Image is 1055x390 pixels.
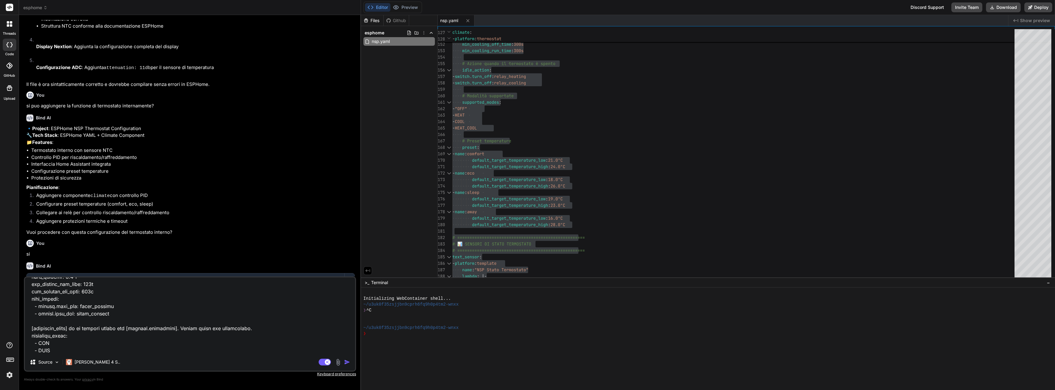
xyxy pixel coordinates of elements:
[455,74,492,79] span: switch.turn_off
[548,215,563,221] span: 16.0°C
[455,261,474,266] span: platform
[455,190,465,195] span: name
[452,190,455,195] span: -
[452,254,479,260] span: text_sensor
[365,3,390,12] button: Editor
[438,247,444,254] div: 184
[1045,278,1051,288] button: −
[472,164,548,169] span: default_target_temperature_high
[36,64,355,72] p: : Aggiunta per il sensore di temperatura
[438,54,444,60] div: 154
[31,154,355,161] li: Controllo PID per riscaldamento/raffreddamento
[1020,17,1050,24] span: Show preview
[546,157,548,163] span: :
[548,183,551,189] span: :
[438,67,444,73] div: 156
[445,189,453,196] div: Click to collapse the range.
[438,138,444,144] div: 167
[548,222,551,227] span: :
[455,80,492,86] span: switch.turn_off
[452,170,455,176] span: -
[465,170,467,176] span: :
[452,241,531,247] span: # 📊 SENSORI DI STATO TERMOSTATO
[26,102,355,110] p: si puo aggiungere la funzione di termostato internamente?
[363,331,366,337] span: ❯
[371,280,388,286] span: Terminal
[445,273,453,280] div: Click to collapse the range.
[445,67,453,73] div: Click to collapse the range.
[462,93,514,98] span: # Modalità supportate
[23,5,48,11] span: esphome
[452,125,455,131] span: -
[26,229,355,236] p: Vuoi procedere con questa configurazione del termostato interno?
[477,261,497,266] span: template
[438,80,444,86] div: 158
[951,2,982,12] button: Invite Team
[462,273,477,279] span: lambda
[492,80,494,86] span: :
[31,147,355,154] li: Termostato interno con sensore NTC
[499,99,501,105] span: :
[465,209,467,214] span: :
[438,222,444,228] div: 180
[438,260,444,267] div: 186
[452,119,455,124] span: -
[36,92,44,98] h6: You
[36,44,71,49] strong: Display Nextion
[26,251,355,258] p: si
[36,263,51,269] h6: Bind AI
[472,267,474,272] span: :
[474,267,528,272] span: "NSP Stato Termostato"
[26,125,355,146] p: 🔹 : ESPHome NSP Thermostat Configuration 🔧 : ESPHome YAML + Climate Component 📁 :
[575,248,585,253] span: ====
[38,359,52,365] p: Source
[477,145,479,150] span: :
[452,80,455,86] span: -
[472,183,548,189] span: default_target_temperature_high
[344,359,350,365] img: icon
[472,177,546,182] span: default_target_temperature_low
[445,99,453,106] div: Click to collapse the range.
[438,189,444,196] div: 175
[361,17,383,24] div: Files
[452,112,455,118] span: -
[363,296,451,302] span: Initializing WebContainer shell...
[438,131,444,138] div: 166
[438,73,444,80] div: 157
[489,67,492,73] span: :
[548,203,551,208] span: :
[365,280,369,286] span: >_
[452,209,455,214] span: -
[546,196,548,202] span: :
[104,65,151,71] code: attenuation: 11db
[438,106,444,112] div: 162
[438,125,444,131] div: 165
[438,196,444,202] div: 176
[36,43,355,50] p: : Aggiunta la configurazione completa del display
[438,36,444,42] span: 128
[26,184,355,191] p: :
[546,215,548,221] span: :
[25,277,355,353] textarea: LORE IPSUmdo 3671.4.8 SITA Consect adipiscingeli /seddoe/tem.inci... UTLABOR `etdoloremag: 92al` ...
[511,48,514,53] span: :
[371,38,390,45] span: nsp.yaml
[390,3,420,12] button: Preview
[548,177,563,182] span: 18.0°C
[438,202,444,209] div: 177
[462,99,499,105] span: supported_modes
[438,176,444,183] div: 173
[366,307,371,313] span: ^C
[31,218,355,226] li: Aggiungere protezioni termiche e timeout
[438,93,444,99] div: 160
[24,376,356,382] p: Always double-check its answers. Your in Bind
[455,209,465,214] span: name
[32,139,52,145] strong: Features
[455,36,474,41] span: platform
[462,267,472,272] span: name
[462,67,489,73] span: idle_action
[438,118,444,125] div: 164
[438,157,444,164] div: 170
[384,17,409,24] div: Github
[462,48,511,53] span: min_cooling_run_time
[462,41,511,47] span: min_cooling_off_time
